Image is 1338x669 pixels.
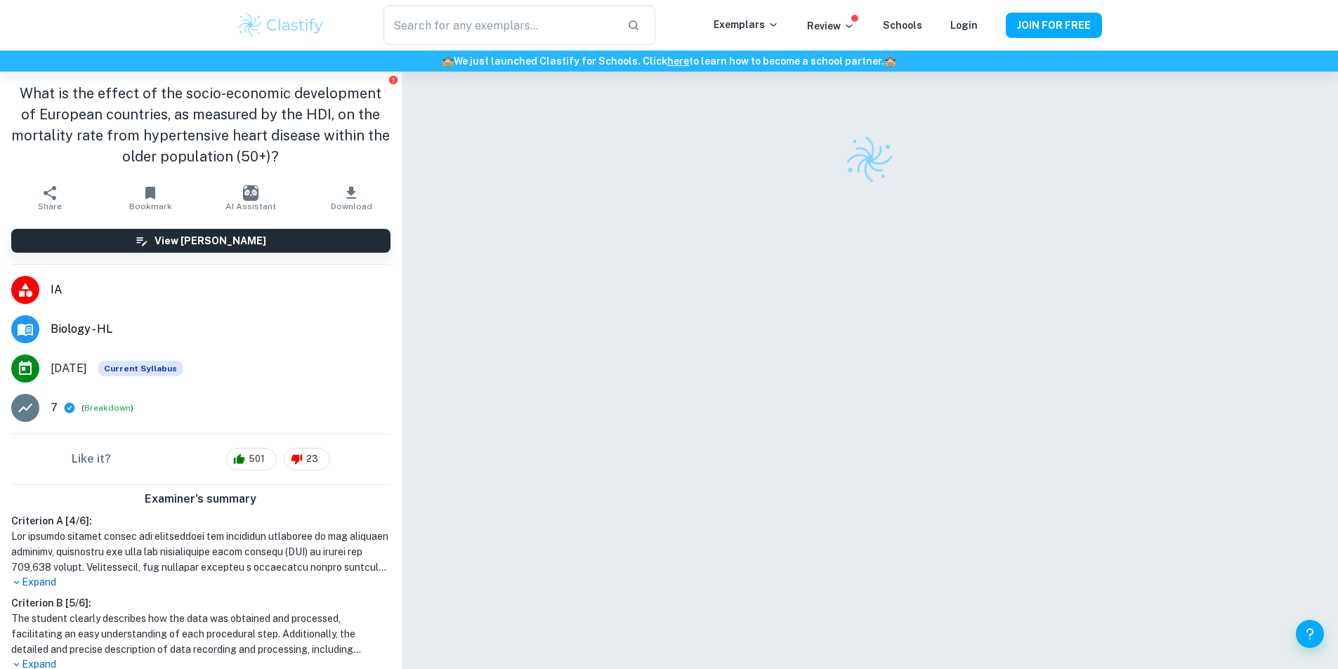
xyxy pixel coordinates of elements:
[51,399,58,416] p: 7
[51,360,87,377] span: [DATE]
[129,201,172,211] span: Bookmark
[950,20,978,31] a: Login
[1006,13,1102,38] button: JOIN FOR FREE
[841,131,898,187] img: Clastify logo
[98,361,183,376] span: Current Syllabus
[299,452,326,466] span: 23
[667,55,689,67] a: here
[51,281,391,298] span: IA
[51,321,391,338] span: Biology - HL
[442,55,454,67] span: 🏫
[884,55,896,67] span: 🏫
[11,611,391,657] h1: The student clearly describes how the data was obtained and processed, facilitating an easy under...
[201,178,301,218] button: AI Assistant
[98,361,183,376] div: This exemplar is based on the current syllabus. Feel free to refer to it for inspiration/ideas wh...
[241,452,273,466] span: 501
[11,229,391,253] button: View [PERSON_NAME]
[155,233,266,249] h6: View [PERSON_NAME]
[383,6,615,45] input: Search for any exemplars...
[883,20,922,31] a: Schools
[331,201,372,211] span: Download
[11,529,391,575] h1: Lor ipsumdo sitamet consec adi elitseddoei tem incididun utlaboree do mag aliquaen adminimv, quis...
[226,448,277,470] div: 501
[11,513,391,529] h6: Criterion A [ 4 / 6 ]:
[714,17,779,32] p: Exemplars
[11,575,391,590] p: Expand
[301,178,402,218] button: Download
[72,451,111,468] h6: Like it?
[81,402,133,415] span: ( )
[807,18,855,34] p: Review
[3,53,1335,69] h6: We just launched Clastify for Schools. Click to learn how to become a school partner.
[84,402,131,414] button: Breakdown
[1296,620,1324,648] button: Help and Feedback
[243,185,258,201] img: AI Assistant
[388,74,399,85] button: Report issue
[100,178,201,218] button: Bookmark
[11,595,391,611] h6: Criterion B [ 5 / 6 ]:
[225,201,276,211] span: AI Assistant
[237,11,326,39] img: Clastify logo
[284,448,330,470] div: 23
[6,491,396,508] h6: Examiner's summary
[11,83,391,167] h1: What is the effect of the socio-economic development of European countries, as measured by the HD...
[38,201,62,211] span: Share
